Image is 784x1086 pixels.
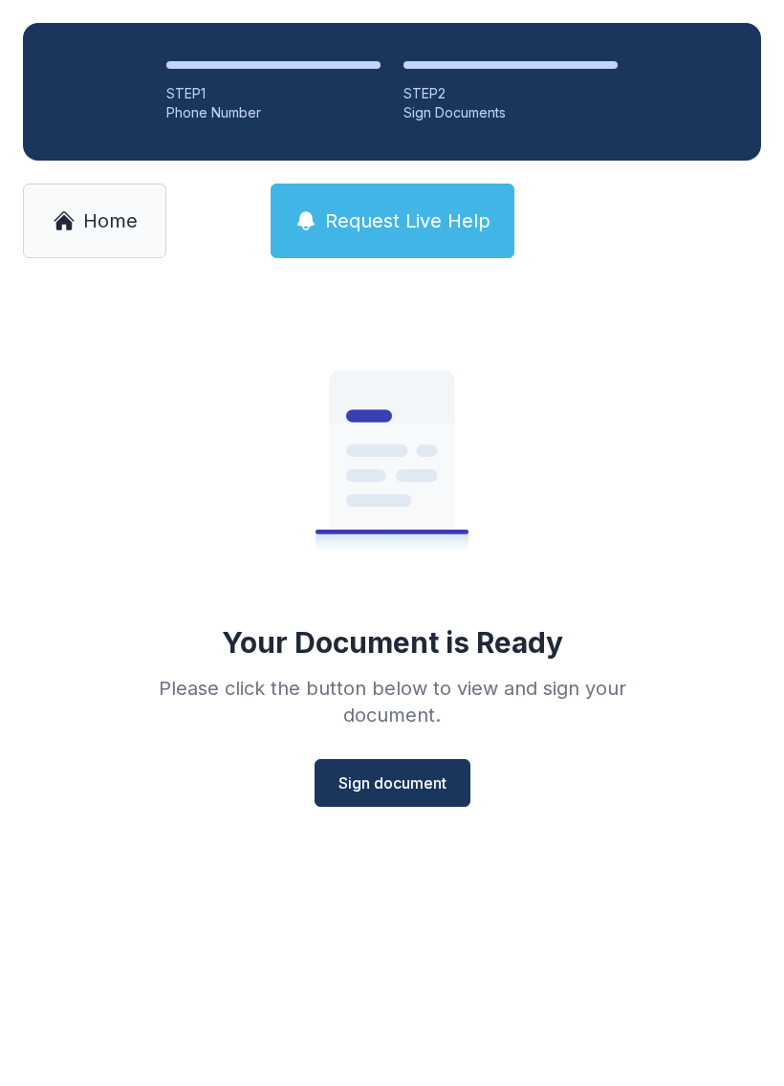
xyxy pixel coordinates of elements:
div: STEP 2 [403,84,618,103]
div: STEP 1 [166,84,381,103]
div: Sign Documents [403,103,618,122]
div: Please click the button below to view and sign your document. [117,675,667,728]
div: Phone Number [166,103,381,122]
span: Request Live Help [325,207,490,234]
div: Your Document is Ready [222,625,563,660]
span: Sign document [338,771,446,794]
span: Home [83,207,138,234]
